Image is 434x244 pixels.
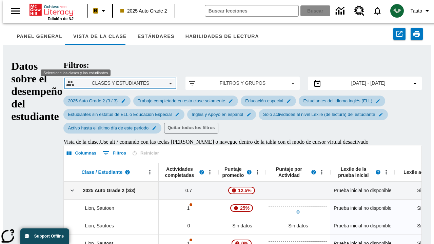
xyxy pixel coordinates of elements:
[11,28,68,45] button: Panel general
[64,125,153,130] span: Activo hasta el último día de este periodo
[162,166,197,178] span: Actividades completadas
[185,187,192,194] span: 0.7
[64,112,176,117] span: Estudiantes sin estatus de ELL o Educación Especial
[205,5,298,16] input: Buscar campo
[259,109,388,120] div: Editar Seleccionado filtro de Solo actividades al nivel Lexile (de lectura) del estudiante elemen...
[85,205,114,211] span: Lion, Sautoen
[285,219,311,232] div: Sin datos, Lion, Sautoes
[187,222,190,229] span: 0
[334,205,391,212] span: Prueba inicial no disponible, Lion, Sautoen
[5,1,25,21] button: Abrir el menú lateral
[63,109,184,120] div: Editar Seleccionado filtro de Estudiantes sin estatus de ELL o Educación Especial elemento de sub...
[334,187,391,194] span: Prueba inicial no disponible, 2025 Auto Grade 2 (3/3)
[67,185,77,196] button: Clic aquí para contraer la fila de la clase
[299,98,376,103] span: Estudiantes del idioma inglés (ELL)
[351,80,386,87] span: [DATE] - [DATE]
[90,5,110,17] button: Boost El color de la clase es anaranjado claro. Cambiar el color de la clase.
[299,96,385,106] div: Editar Seleccionado filtro de Estudiantes del idioma inglés (ELL) elemento de submenú
[390,4,404,18] img: avatar image
[101,148,128,159] button: Mostrar filtros
[411,79,419,87] svg: Collapse Date Range Filter
[188,79,297,87] button: Aplicar filtros opción del menú
[68,28,132,45] button: Vista de la clase
[66,79,175,87] button: Seleccione las clases y los estudiantes opción del menú
[259,112,379,117] span: Solo actividades al nivel Lexile (de lectura) del estudiante
[187,109,256,120] div: Editar Seleccionado filtro de Inglés y Apoyo en español elemento de submenú
[85,222,114,229] span: Lion, Sautoes
[159,199,218,217] div: 1, Es posible que sea inválido el puntaje de una o más actividades. Para mayor información, haga ...
[269,166,309,178] span: Puntaje por Actividad
[64,98,122,103] span: 2025 Auto Grade 2 (3 / 3)
[403,169,432,175] span: Lexile actual
[48,17,74,21] span: Edición de NJ
[411,7,422,15] span: Tauto
[237,202,252,214] span: 25%
[241,98,287,103] span: Educación especial
[334,222,391,229] span: Prueba inicial no disponible, Lion, Sautoes
[386,2,408,20] button: Escoja un nuevo avatar
[63,61,421,70] h2: Filtros:
[373,167,383,177] button: Lea más sobre el Lexile de la prueba inicial
[83,187,135,194] span: 2025 Auto Grade 2 (3/3)
[41,69,111,76] div: Seleccione las clases y los estudiantes
[408,5,434,17] button: Perfil/Configuración
[393,28,406,40] button: Exportar a CSV
[188,112,247,117] span: Inglés y Apoyo en español
[317,167,327,177] button: Abrir menú
[69,187,76,194] svg: Clic aquí para contraer la fila de la clase
[63,123,161,134] div: Editar Seleccionado filtro de Activo hasta el último día de este periodo elemento de submenú
[229,219,255,233] span: Sin datos
[186,205,191,212] p: 1
[218,217,266,235] div: Sin datos, Lion, Sautoes
[159,182,218,199] div: 0.7, 2025 Auto Grade 2 (3/3)
[202,80,283,87] span: Filtros y grupos
[332,2,350,20] a: Centro de información
[244,167,254,177] button: Lea más sobre el Puntaje promedio
[369,2,386,20] a: Notificaciones
[197,167,207,177] button: Lea más sobre Actividades completadas
[82,169,123,175] span: Clase / Estudiante
[218,182,266,199] div: , 12.5%, ¡Atención! La puntuación media de 12.5% correspondiente al primer intento de este estudi...
[65,148,98,159] button: Seleccionar columnas
[269,202,328,215] button: Abrir Datos de actividades completadas, Lion, Sautoen
[134,98,229,103] span: Trabajo completado en esta clase solamente
[34,234,64,239] span: Support Offline
[132,28,180,45] button: Estándares
[180,28,264,45] button: Habilidades de lectura
[63,96,131,106] div: Editar Seleccionado filtro de 2025 Auto Grade 2 (3 / 3) elemento de submenú
[29,2,74,21] div: Portada
[241,96,296,106] div: Editar Seleccionado filtro de Educación especial elemento de submenú
[222,166,244,178] span: Puntaje promedio
[80,80,161,87] span: Clases y estudiantes
[235,184,254,197] span: 12.5%
[63,139,421,145] div: Vista de la clase , Use alt / comando con las teclas [PERSON_NAME] o navegue dentro de la tabla c...
[122,167,133,177] button: Lea más sobre Clase / Estudiante
[133,96,238,106] div: Editar Seleccionado filtro de Trabajo completado en esta clase solamente elemento de submenú
[94,6,97,15] span: B
[120,7,167,15] span: 2025 Auto Grade 2
[205,167,215,177] button: Abrir menú
[350,2,369,20] a: Centro de recursos, Se abrirá en una pestaña nueva.
[334,166,373,178] span: Lexile de la prueba inicial
[159,217,218,235] div: 0, Lion, Sautoes
[381,167,391,177] button: Abrir menú
[252,167,262,177] button: Abrir menú
[20,228,69,244] button: Support Offline
[411,28,423,40] button: Imprimir
[145,167,155,177] button: Abrir menú
[218,199,266,217] div: , 25%, ¡Atención! La puntuación media de 25% correspondiente al primer intento de este estudiante...
[309,167,319,177] button: Lea más sobre el Puntaje por actividad
[311,79,419,87] button: Seleccione el intervalo de fechas opción del menú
